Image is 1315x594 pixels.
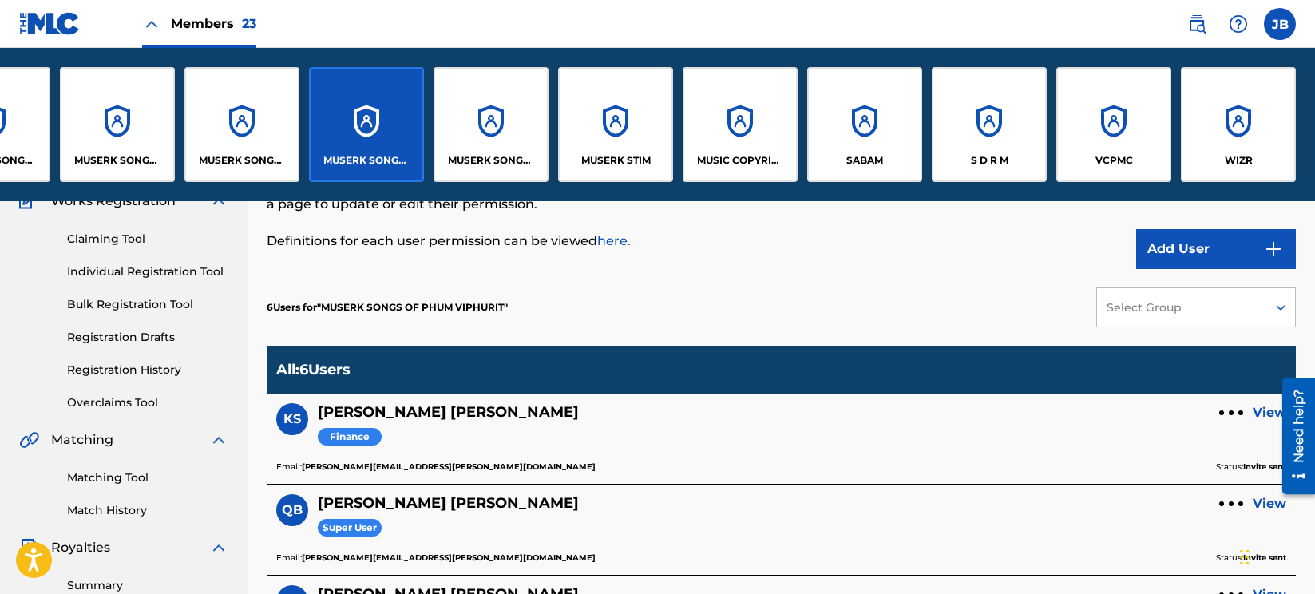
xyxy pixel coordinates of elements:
[1187,14,1206,34] img: search
[276,551,596,565] p: Email:
[318,403,579,422] h5: Kelly Swartz
[1181,8,1213,40] a: Public Search
[276,460,596,474] p: Email:
[171,14,256,33] span: Members
[932,67,1047,182] a: AccountsS D R M
[51,430,113,449] span: Matching
[581,153,651,168] p: MUSERK STIM
[317,301,508,313] span: MUSERK SONGS OF PHUM VIPHURIT
[74,153,161,168] p: MUSERK SONGS OF LAST DINOS
[683,67,798,182] a: AccountsMUSIC COPYRIGHT SOCIETY OF CHINA - MCSC
[51,538,110,557] span: Royalties
[67,469,228,486] a: Matching Tool
[558,67,673,182] a: AccountsMUSERK STIM
[199,153,286,168] p: MUSERK SONGS OF ONE-STOP-MUSIC
[846,153,883,168] p: SABAM
[302,552,596,563] b: [PERSON_NAME][EMAIL_ADDRESS][PERSON_NAME][DOMAIN_NAME]
[302,461,596,472] b: [PERSON_NAME][EMAIL_ADDRESS][PERSON_NAME][DOMAIN_NAME]
[19,430,39,449] img: Matching
[1240,533,1250,581] div: Drag
[282,501,303,520] span: QB
[67,362,228,378] a: Registration History
[1235,517,1315,594] iframe: Chat Widget
[209,430,228,449] img: expand
[60,67,175,182] a: AccountsMUSERK SONGS OF LAST DINOS
[276,361,351,378] p: All : 6 Users
[448,153,535,168] p: MUSERK SONGS OF PRIDE
[1181,67,1296,182] a: AccountsWIZR
[1264,240,1283,259] img: 9d2ae6d4665cec9f34b9.svg
[1095,153,1133,168] p: VCPMC
[1229,14,1248,34] img: help
[1243,461,1286,472] b: Invite sent
[1270,372,1315,501] iframe: Resource Center
[142,14,161,34] img: Close
[1264,8,1296,40] div: User Menu
[67,329,228,346] a: Registration Drafts
[19,192,40,211] img: Works Registration
[1253,494,1286,513] a: View
[267,232,1060,251] p: Definitions for each user permission can be viewed
[309,67,424,182] a: AccountsMUSERK SONGS OF PHUM VIPHURIT
[209,192,228,211] img: expand
[1216,551,1286,565] p: Status:
[697,153,784,168] p: MUSIC COPYRIGHT SOCIETY OF CHINA - MCSC
[971,153,1008,168] p: S D R M
[67,263,228,280] a: Individual Registration Tool
[597,233,631,248] a: here.
[1225,153,1253,168] p: WIZR
[67,231,228,247] a: Claiming Tool
[19,12,81,35] img: MLC Logo
[1222,8,1254,40] div: Help
[323,153,410,168] p: MUSERK SONGS OF PHUM VIPHURIT
[318,494,579,513] h5: Quentin Bradley
[267,301,317,313] span: 6 Users for
[1136,229,1296,269] button: Add User
[67,502,228,519] a: Match History
[1056,67,1171,182] a: AccountsVCPMC
[434,67,549,182] a: AccountsMUSERK SONGS OF PRIDE
[67,577,228,594] a: Summary
[283,410,301,429] span: KS
[318,519,382,537] span: Super User
[67,394,228,411] a: Overclaims Tool
[807,67,922,182] a: AccountsSABAM
[19,538,38,557] img: Royalties
[184,67,299,182] a: AccountsMUSERK SONGS OF ONE-STOP-MUSIC
[1107,299,1255,316] div: Select Group
[242,16,256,31] span: 23
[51,192,176,211] span: Works Registration
[209,538,228,557] img: expand
[1216,460,1286,474] p: Status:
[318,428,382,446] span: Finance
[67,296,228,313] a: Bulk Registration Tool
[1253,403,1286,422] a: View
